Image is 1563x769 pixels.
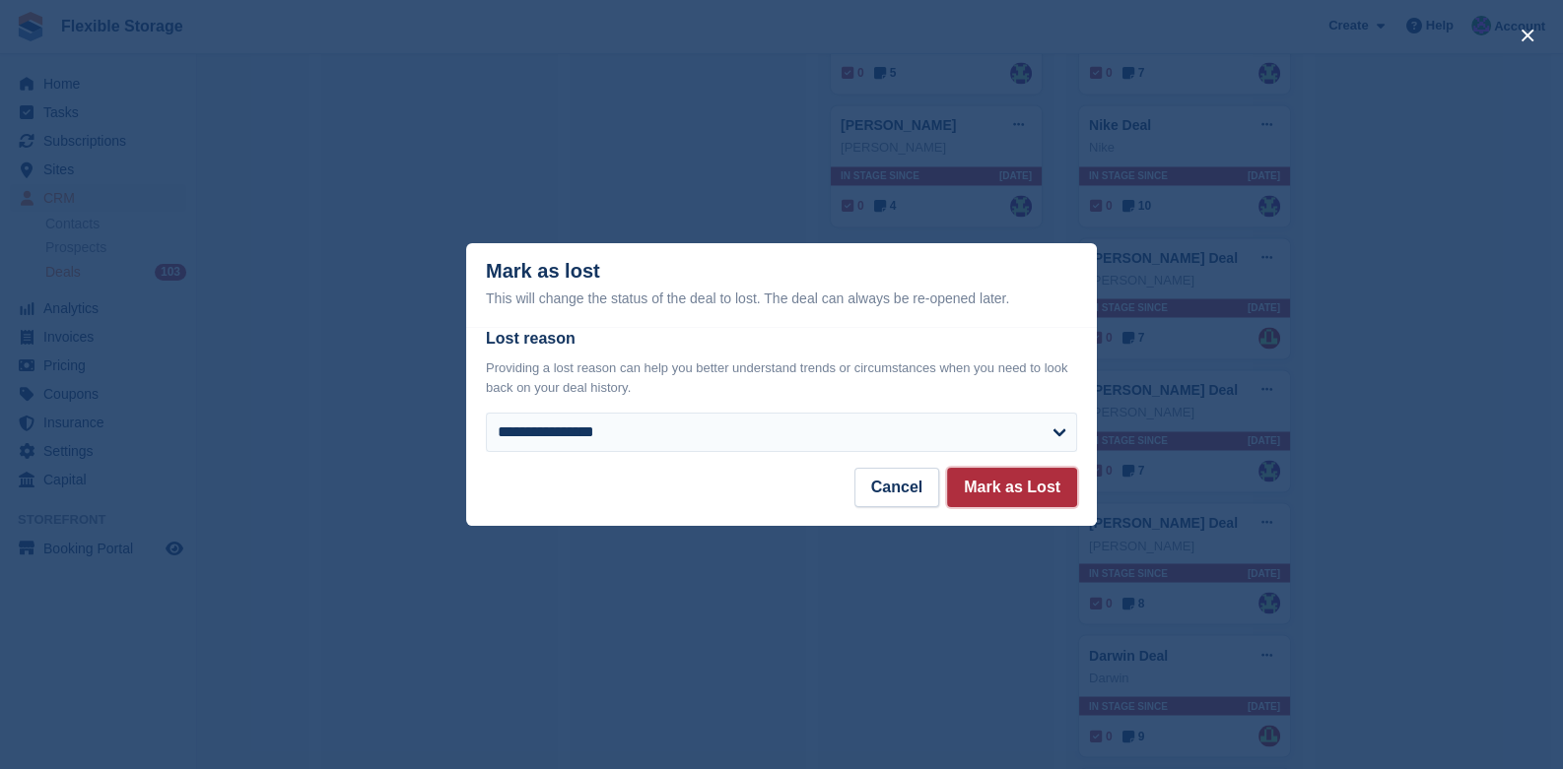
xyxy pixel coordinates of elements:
[947,468,1077,507] button: Mark as Lost
[854,468,939,507] button: Cancel
[486,327,1077,351] label: Lost reason
[486,358,1077,397] p: Providing a lost reason can help you better understand trends or circumstances when you need to l...
[486,287,1077,310] div: This will change the status of the deal to lost. The deal can always be re-opened later.
[1512,20,1543,51] button: close
[486,260,1077,310] div: Mark as lost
